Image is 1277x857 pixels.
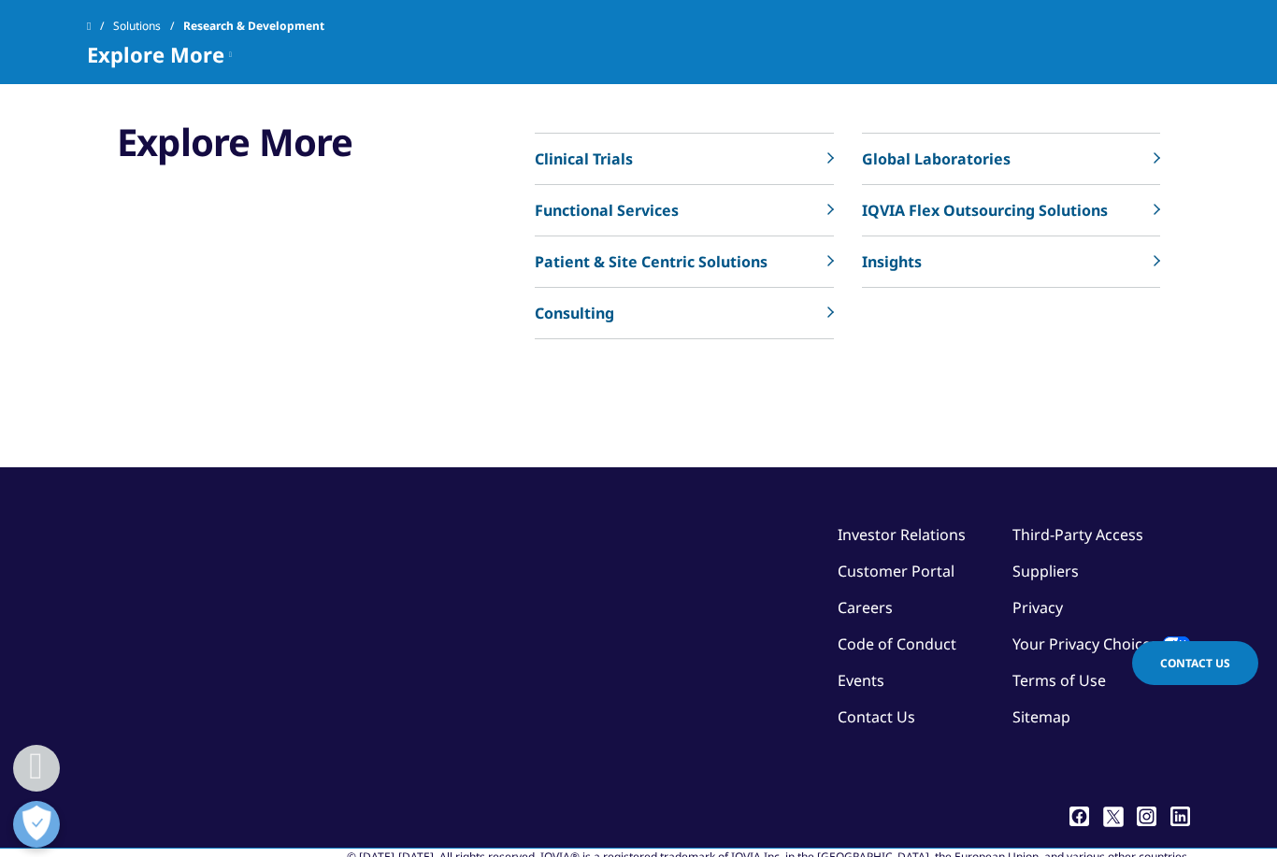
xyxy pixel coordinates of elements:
a: Your Privacy Choices [1012,634,1190,654]
p: IQVIA Flex Outsourcing Solutions [862,199,1108,221]
a: Consulting [535,288,833,339]
p: Clinical Trials [535,148,633,170]
a: Global Laboratories [862,134,1160,185]
p: Functional Services [535,199,679,221]
a: Customer Portal [838,561,954,581]
a: Contact Us [1132,641,1258,685]
a: Sitemap [1012,707,1070,727]
a: Contact Us [838,707,915,727]
p: Consulting [535,302,614,324]
p: Insights [862,250,922,273]
p: Global Laboratories [862,148,1011,170]
a: Solutions [113,9,183,43]
a: Suppliers [1012,561,1079,581]
a: Clinical Trials [535,134,833,185]
span: Explore More [87,43,224,65]
a: Investor Relations [838,524,966,545]
button: Open Preferences [13,801,60,848]
a: Events [838,670,884,691]
h3: Explore More [117,119,429,165]
a: Code of Conduct [838,634,956,654]
span: Research & Development [183,9,324,43]
a: Patient & Site Centric Solutions [535,236,833,288]
a: Privacy [1012,597,1063,618]
a: Insights [862,236,1160,288]
a: Functional Services [535,185,833,236]
p: Patient & Site Centric Solutions [535,250,768,273]
a: Careers [838,597,893,618]
a: Terms of Use [1012,670,1106,691]
a: Third-Party Access [1012,524,1143,545]
span: Contact Us [1160,655,1230,671]
a: IQVIA Flex Outsourcing Solutions [862,185,1160,236]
